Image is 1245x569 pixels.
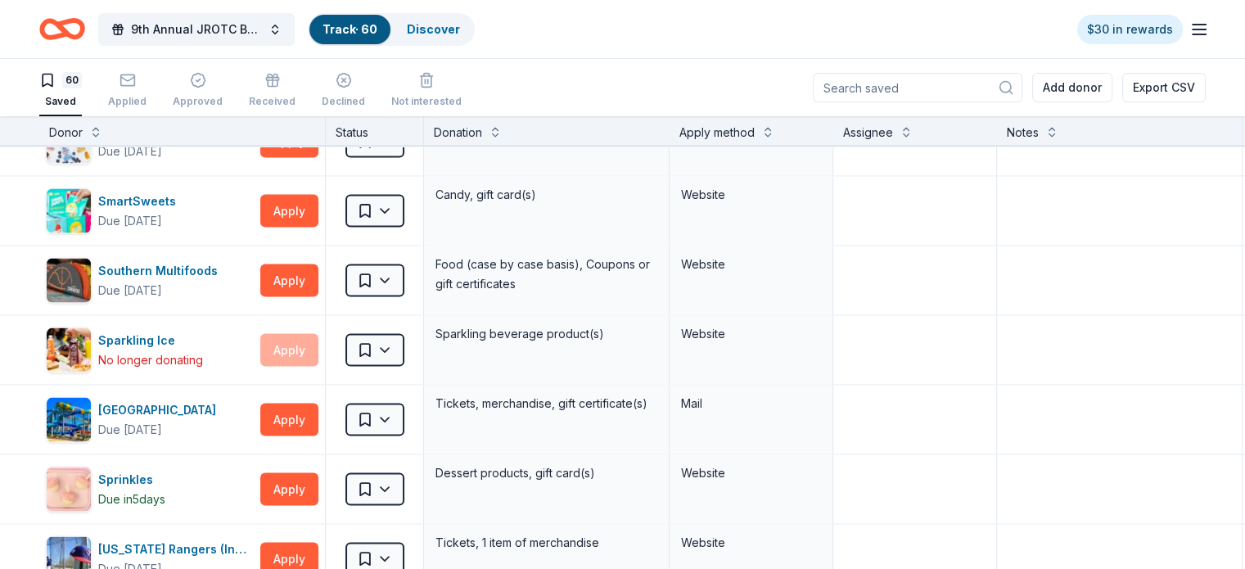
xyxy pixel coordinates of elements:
[308,13,475,46] button: Track· 60Discover
[98,211,162,231] div: Due [DATE]
[46,467,254,513] button: Image for SprinklesSprinklesDue in5days
[98,13,295,46] button: 9th Annual JROTC Booster Club Holiday Bazaar
[62,72,82,88] div: 60
[46,397,254,443] button: Image for Splashway Waterpark & Campground[GEOGRAPHIC_DATA]Due [DATE]
[391,95,462,108] div: Not interested
[98,331,203,350] div: Sparkling Ice
[46,188,254,234] button: Image for SmartSweetsSmartSweetsDue [DATE]
[47,189,91,233] img: Image for SmartSweets
[1032,73,1112,102] button: Add donor
[46,327,254,373] button: Image for Sparkling IceSparkling IceNo longer donating
[323,22,377,36] a: Track· 60
[681,255,821,274] div: Website
[843,123,893,142] div: Assignee
[1007,123,1039,142] div: Notes
[434,183,659,206] div: Candy, gift card(s)
[108,65,147,116] button: Applied
[434,392,659,415] div: Tickets, merchandise, gift certificate(s)
[47,398,91,442] img: Image for Splashway Waterpark & Campground
[679,123,755,142] div: Apply method
[98,142,162,161] div: Due [DATE]
[98,400,223,420] div: [GEOGRAPHIC_DATA]
[98,470,165,490] div: Sprinkles
[407,22,460,36] a: Discover
[681,394,821,413] div: Mail
[260,264,318,297] button: Apply
[47,259,91,303] img: Image for Southern Multifoods
[108,95,147,108] div: Applied
[391,65,462,116] button: Not interested
[813,73,1022,102] input: Search saved
[49,123,83,142] div: Donor
[260,473,318,506] button: Apply
[39,95,82,108] div: Saved
[681,324,821,344] div: Website
[434,462,659,485] div: Dessert products, gift card(s)
[434,123,482,142] div: Donation
[249,95,295,108] div: Received
[39,65,82,116] button: 60Saved
[322,95,365,108] div: Declined
[326,116,424,146] div: Status
[98,420,162,440] div: Due [DATE]
[46,258,254,304] button: Image for Southern MultifoodsSouthern MultifoodsDue [DATE]
[47,467,91,512] img: Image for Sprinkles
[47,328,91,373] img: Image for Sparkling Ice
[681,185,821,205] div: Website
[434,253,659,296] div: Food (case by case basis), Coupons or gift certificates
[260,195,318,228] button: Apply
[98,490,165,509] div: Due in 5 days
[98,540,254,559] div: [US_STATE] Rangers (In-Kind Donation)
[434,531,659,554] div: Tickets, 1 item of merchandise
[173,95,223,108] div: Approved
[39,10,85,48] a: Home
[1122,73,1206,102] button: Export CSV
[173,65,223,116] button: Approved
[1077,15,1183,44] a: $30 in rewards
[249,65,295,116] button: Received
[131,20,262,39] span: 9th Annual JROTC Booster Club Holiday Bazaar
[98,261,224,281] div: Southern Multifoods
[260,404,318,436] button: Apply
[98,192,183,211] div: SmartSweets
[322,65,365,116] button: Declined
[681,533,821,553] div: Website
[681,463,821,483] div: Website
[98,281,162,300] div: Due [DATE]
[434,323,659,345] div: Sparkling beverage product(s)
[98,350,203,370] div: No longer donating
